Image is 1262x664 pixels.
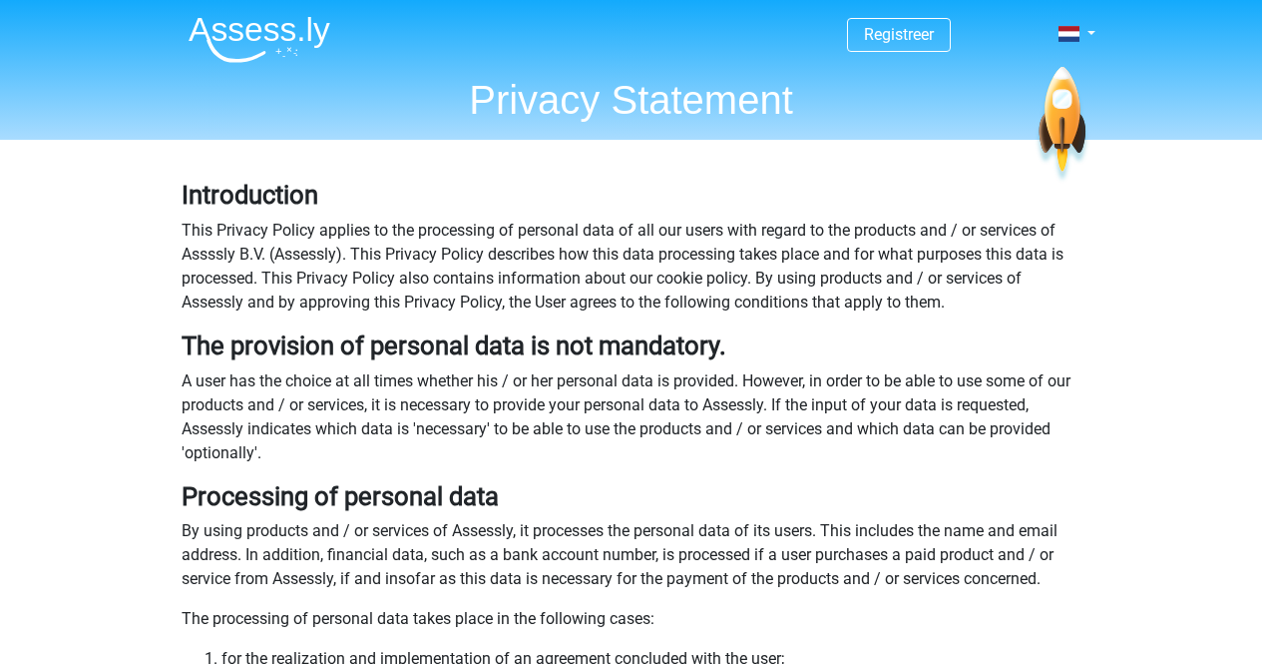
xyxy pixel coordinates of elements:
p: This Privacy Policy applies to the processing of personal data of all our users with regard to th... [182,219,1081,315]
img: spaceship.7d73109d6933.svg [1035,67,1089,184]
h1: Privacy Statement [173,76,1090,124]
img: Assessly [189,16,330,63]
b: Introduction [182,180,318,210]
p: A user has the choice at all times whether his / or her personal data is provided. However, in or... [182,369,1081,465]
p: By using products and / or services of Assessly, it processes the personal data of its users. Thi... [182,519,1081,591]
p: The processing of personal data takes place in the following cases: [182,607,1081,631]
b: The provision of personal data is not mandatory. [182,331,726,360]
b: Processing of personal data [182,481,499,511]
a: Registreer [864,25,934,44]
